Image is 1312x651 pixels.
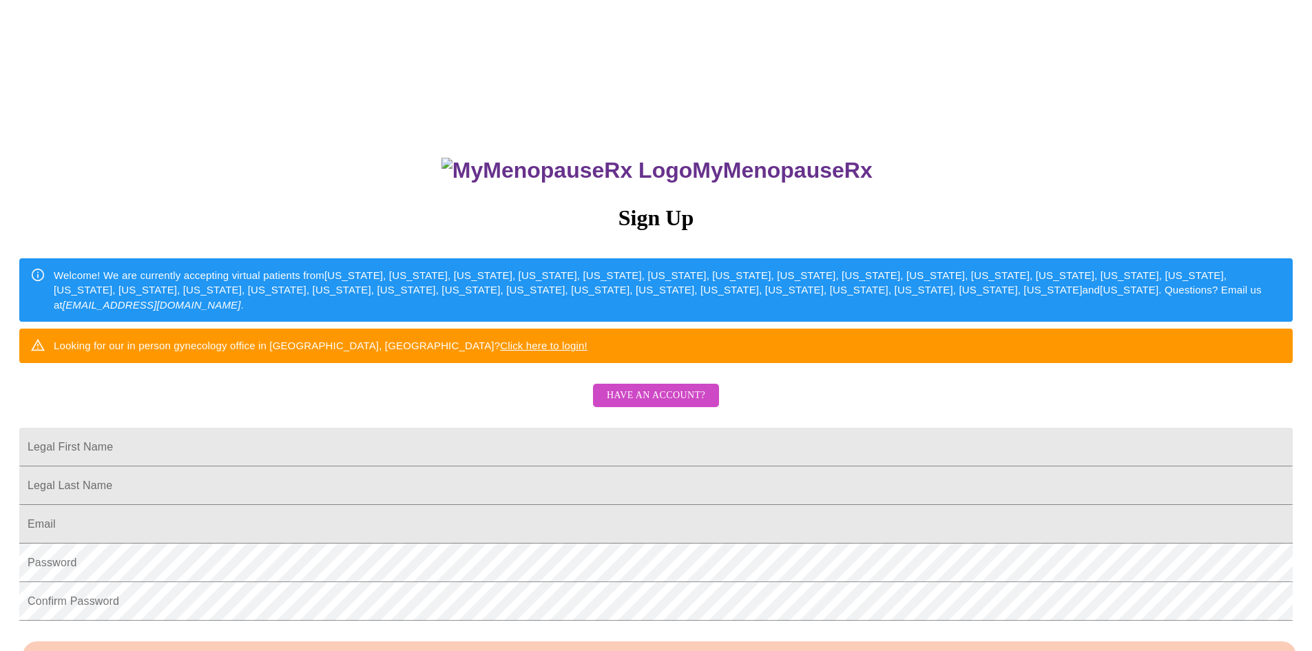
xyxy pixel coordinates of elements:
img: MyMenopauseRx Logo [441,158,692,183]
em: [EMAIL_ADDRESS][DOMAIN_NAME] [63,299,241,311]
div: Looking for our in person gynecology office in [GEOGRAPHIC_DATA], [GEOGRAPHIC_DATA]? [54,333,587,358]
a: Click here to login! [500,340,587,351]
span: Have an account? [607,387,705,404]
a: Have an account? [590,399,722,411]
h3: MyMenopauseRx [21,158,1293,183]
h3: Sign Up [19,205,1293,231]
button: Have an account? [593,384,719,408]
div: Welcome! We are currently accepting virtual patients from [US_STATE], [US_STATE], [US_STATE], [US... [54,262,1282,318]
